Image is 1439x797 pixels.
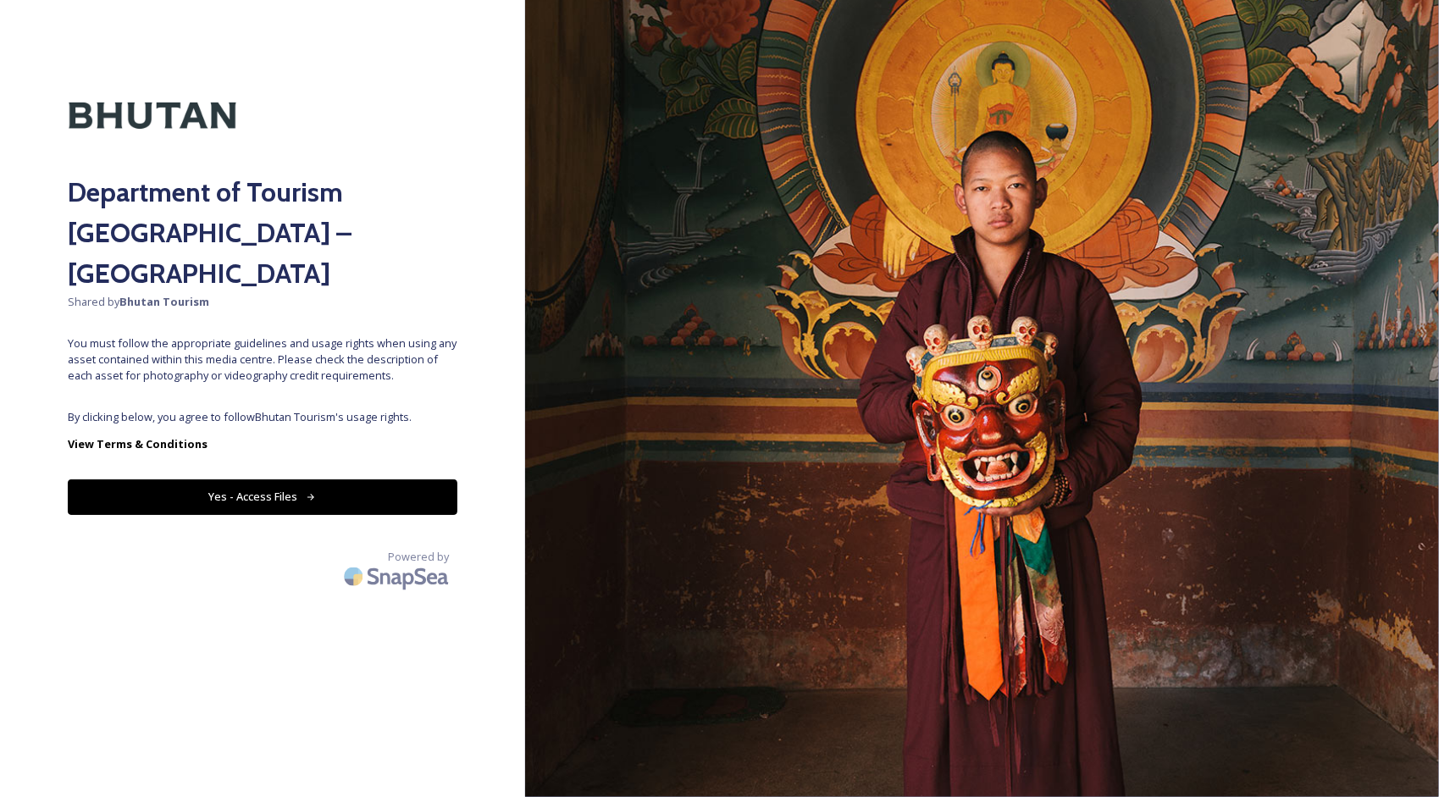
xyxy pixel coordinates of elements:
[68,68,237,163] img: Kingdom-of-Bhutan-Logo.png
[68,479,457,514] button: Yes - Access Files
[68,434,457,454] a: View Terms & Conditions
[68,294,457,310] span: Shared by
[68,436,208,451] strong: View Terms & Conditions
[388,549,449,565] span: Powered by
[68,409,457,425] span: By clicking below, you agree to follow Bhutan Tourism 's usage rights.
[68,172,457,294] h2: Department of Tourism [GEOGRAPHIC_DATA] – [GEOGRAPHIC_DATA]
[119,294,209,309] strong: Bhutan Tourism
[68,335,457,385] span: You must follow the appropriate guidelines and usage rights when using any asset contained within...
[339,556,457,596] img: SnapSea Logo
